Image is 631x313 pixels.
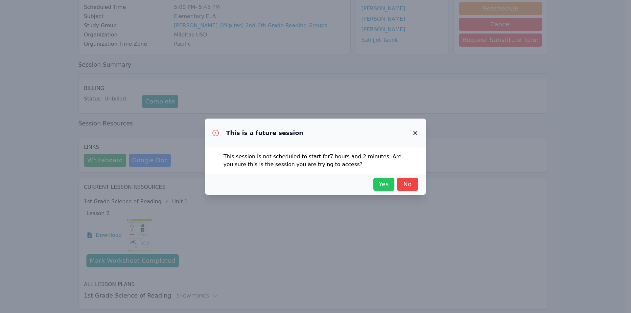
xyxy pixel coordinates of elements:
p: This session is not scheduled to start for 7 hours and 2 minutes . Are you sure this is the sessi... [223,153,408,168]
span: No [400,180,415,189]
h3: This is a future session [226,129,303,137]
span: Yes [377,180,391,189]
button: No [397,178,418,191]
button: Yes [373,178,394,191]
